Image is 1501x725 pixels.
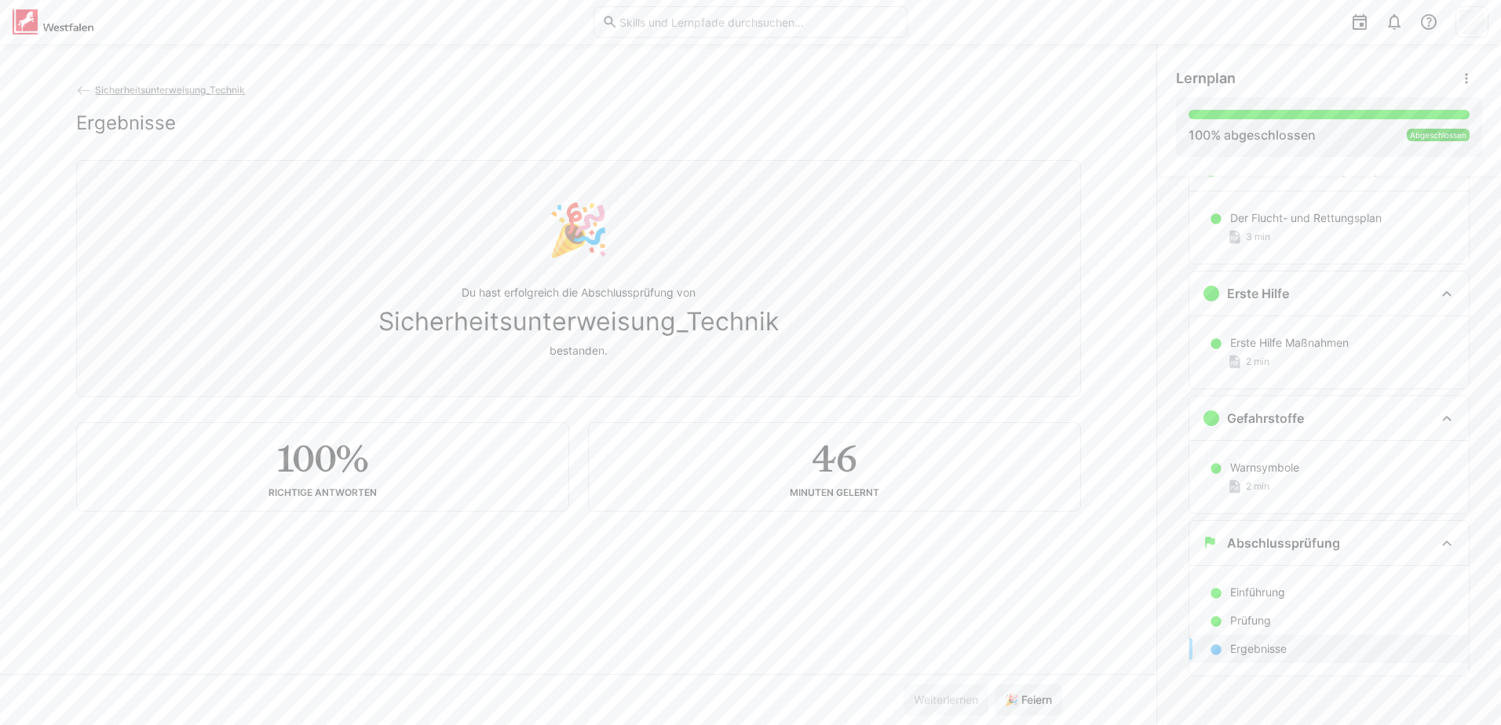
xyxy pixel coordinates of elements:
div: % abgeschlossen [1189,126,1316,144]
p: Einführung [1230,585,1285,600]
span: Sicherheitsunterweisung_Technik [378,307,779,337]
p: Du hast erfolgreich die Abschlussprüfung von bestanden. [378,285,779,359]
div: 🎉 [547,199,610,260]
p: Prüfung [1230,613,1271,628]
span: 2 min [1246,355,1269,368]
span: Sicherheitsunterweisung_Technik [95,84,245,96]
span: 100 [1189,127,1211,143]
h3: Erste Hilfe [1227,286,1289,301]
h3: Gefahrstoffe [1227,410,1304,426]
span: 2 min [1246,480,1269,493]
a: Sicherheitsunterweisung_Technik [76,84,246,96]
h2: 100% [277,435,367,481]
span: 3 min [1246,231,1270,243]
p: Erste Hilfe Maßnahmen [1230,335,1349,351]
p: Ergebnisse [1230,641,1287,657]
span: 🎉 Feiern [1002,692,1054,708]
div: Richtige Antworten [268,487,377,498]
button: 🎉 Feiern [995,684,1062,716]
span: Abgeschlossen [1410,130,1466,140]
p: Der Flucht- und Rettungsplan [1230,210,1382,226]
h3: Abschlussprüfung [1227,535,1340,551]
button: Weiterlernen [904,684,988,716]
h2: 46 [812,435,856,481]
div: Minuten gelernt [790,487,879,498]
span: Weiterlernen [911,692,981,708]
input: Skills und Lernpfade durchsuchen… [618,15,899,29]
span: Lernplan [1176,70,1236,87]
h2: Ergebnisse [76,111,176,135]
p: Warnsymbole [1230,460,1299,475]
